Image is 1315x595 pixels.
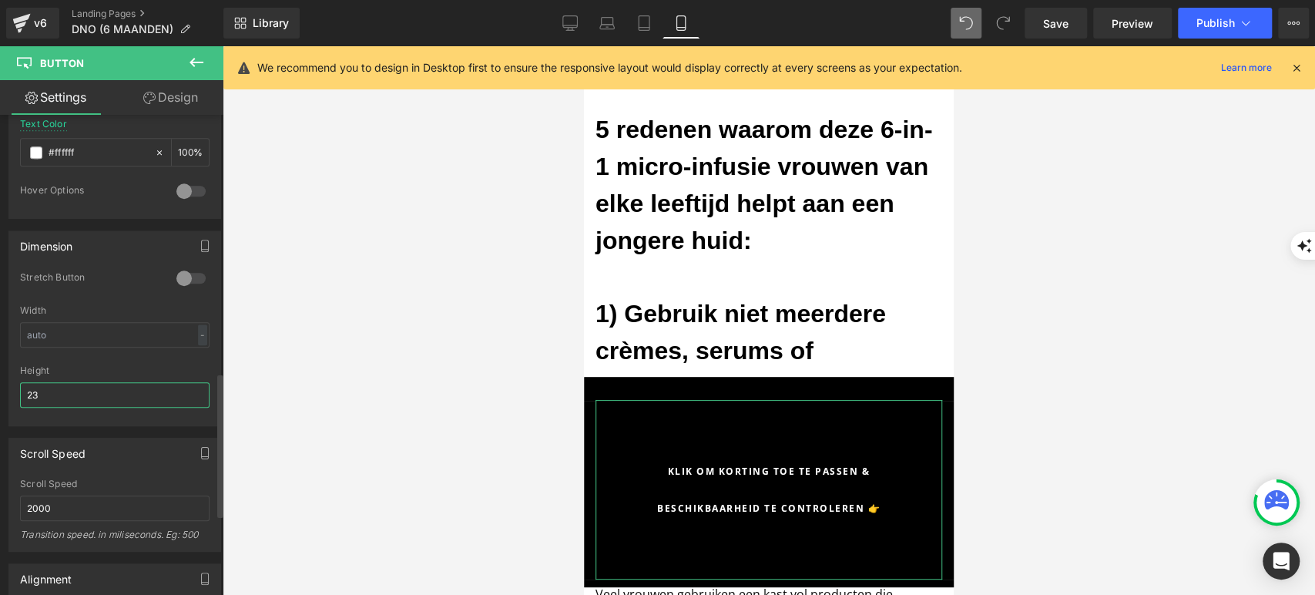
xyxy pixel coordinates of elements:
div: - [198,324,207,345]
a: Mobile [663,8,699,39]
span: Library [253,16,289,30]
input: auto [20,322,210,348]
div: Transition speed. in miliseconds. Eg: 500 [20,529,210,551]
a: Preview [1093,8,1172,39]
div: Text Color [20,119,67,129]
span: Preview [1112,15,1153,32]
span: Klik om korting toe te passen & beschikbaarheid te controleren 👉 [35,407,335,481]
button: Undo [951,8,981,39]
div: Hover Options [20,184,161,200]
span: Save [1043,15,1068,32]
button: Publish [1178,8,1272,39]
input: Color [49,144,147,161]
span: Publish [1196,17,1235,29]
a: Tablet [626,8,663,39]
div: Stretch Button [20,271,161,287]
div: Alignment [20,564,72,586]
p: We recommend you to design in Desktop first to ensure the responsive layout would display correct... [257,59,962,76]
div: v6 [31,13,50,33]
div: Scroll Speed [20,439,86,460]
div: Open Intercom Messenger [1263,543,1300,580]
a: v6 [6,8,59,39]
a: Laptop [589,8,626,39]
h3: 1) Gebruik niet meerdere crèmes, serums of behandelingen tegelijk [12,249,358,360]
span: Button [40,57,84,69]
div: % [172,139,209,166]
a: Design [115,80,226,115]
input: auto [20,382,210,408]
a: Landing Pages [72,8,223,20]
div: Dimension [20,231,73,253]
a: New Library [223,8,300,39]
div: Width [20,305,210,316]
button: Redo [988,8,1018,39]
h3: 5 redenen waarom deze 6-in-1 micro-infusie vrouwen van elke leeftijd helpt aan een jongere huid: [12,65,358,213]
div: Scroll Speed [20,479,210,489]
a: Desktop [552,8,589,39]
button: More [1278,8,1309,39]
span: DNO (6 MAANDEN) [72,23,173,35]
a: Klik om korting toe te passen & beschikbaarheid te controleren 👉 [12,354,358,533]
a: Learn more [1215,59,1278,77]
div: Height [20,365,210,376]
